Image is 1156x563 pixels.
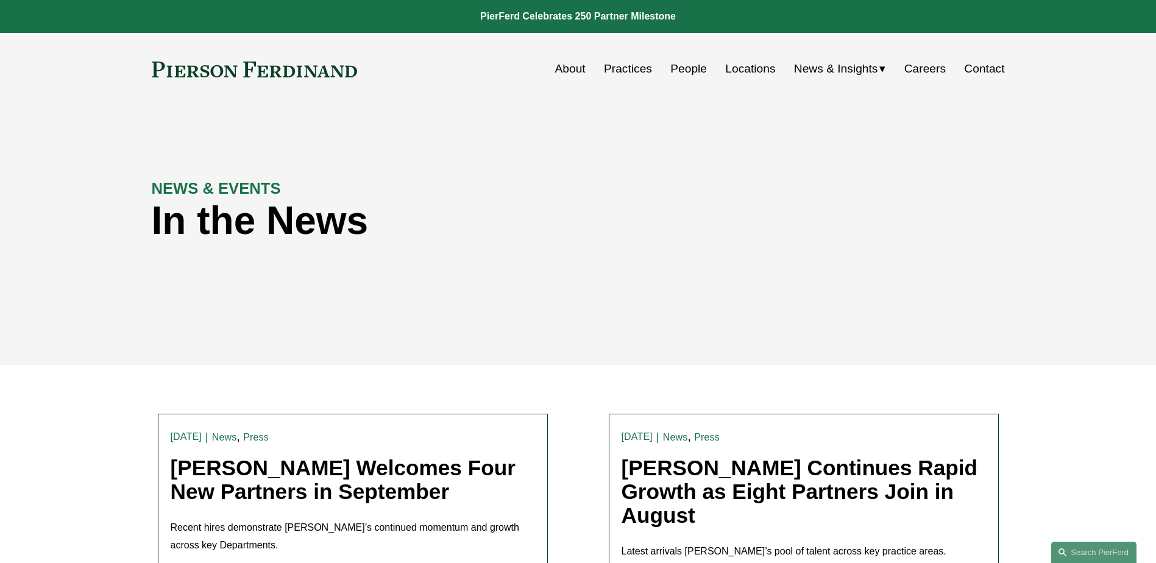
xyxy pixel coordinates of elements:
a: Search this site [1051,542,1136,563]
a: News [212,432,237,442]
span: , [236,430,239,443]
a: Careers [904,57,946,80]
p: Latest arrivals [PERSON_NAME]’s pool of talent across key practice areas. [622,543,986,561]
a: News [663,432,688,442]
a: [PERSON_NAME] Welcomes Four New Partners in September [171,456,516,503]
a: Locations [725,57,775,80]
a: About [555,57,586,80]
a: Contact [964,57,1004,80]
a: [PERSON_NAME] Continues Rapid Growth as Eight Partners Join in August [622,456,978,526]
a: Press [694,432,720,442]
p: Recent hires demonstrate [PERSON_NAME]’s continued momentum and growth across key Departments. [171,519,535,554]
span: News & Insights [794,58,878,80]
a: Practices [604,57,652,80]
strong: NEWS & EVENTS [152,180,281,197]
a: People [670,57,707,80]
a: Press [243,432,269,442]
a: folder dropdown [794,57,886,80]
span: , [687,430,690,443]
time: [DATE] [171,432,202,442]
h1: In the News [152,199,792,243]
time: [DATE] [622,432,653,442]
